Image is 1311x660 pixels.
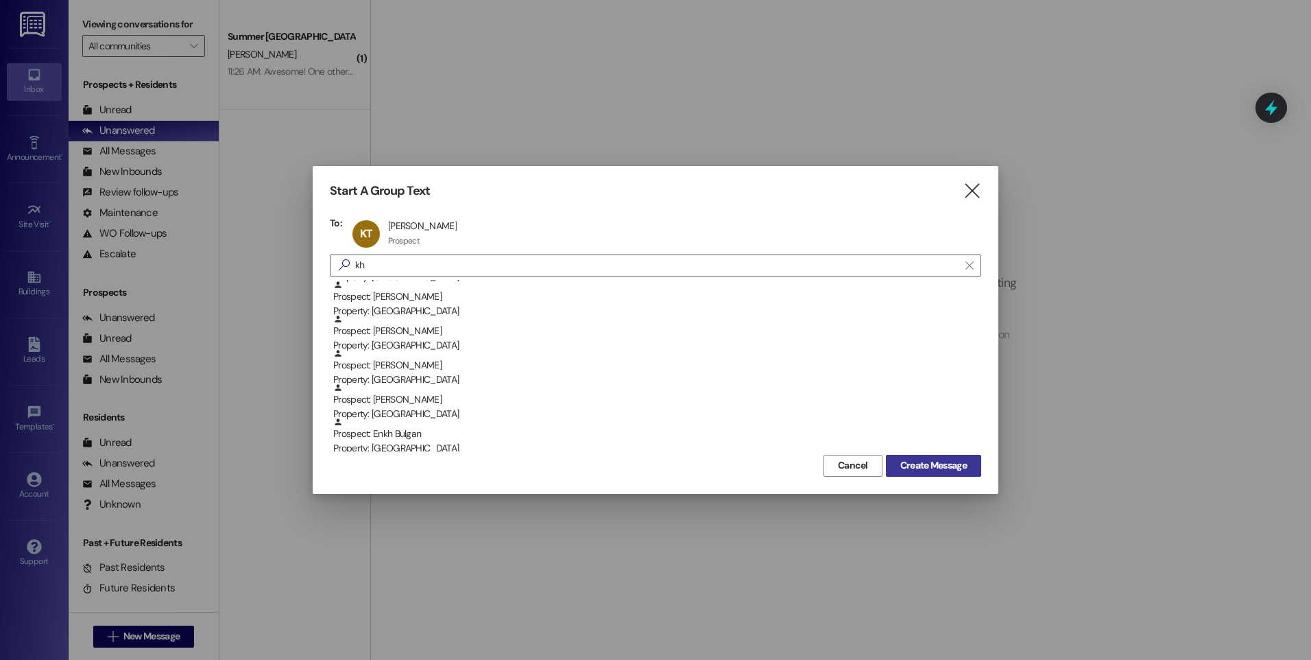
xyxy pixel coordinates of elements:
button: Clear text [959,255,981,276]
button: Create Message [886,455,981,477]
div: Prospect: Enkh BulganProperty: [GEOGRAPHIC_DATA] [330,417,981,451]
div: Prospect: [PERSON_NAME]Property: [GEOGRAPHIC_DATA] [330,314,981,349]
span: Cancel [838,458,868,473]
div: Property: [GEOGRAPHIC_DATA] [333,373,981,387]
div: Property: [GEOGRAPHIC_DATA] [333,407,981,421]
div: Prospect: [PERSON_NAME] [333,349,981,388]
div: Prospect: Enkh Bulgan [333,417,981,456]
i:  [333,258,355,272]
div: [PERSON_NAME] [388,220,457,232]
div: Property: [GEOGRAPHIC_DATA] [333,304,981,318]
div: Prospect: [PERSON_NAME] [333,280,981,319]
div: Prospect: [PERSON_NAME]Property: [GEOGRAPHIC_DATA] [330,280,981,314]
input: Search for any contact or apartment [355,256,959,275]
h3: Start A Group Text [330,183,430,199]
i:  [963,184,981,198]
div: Prospect: [PERSON_NAME]Property: [GEOGRAPHIC_DATA] [330,383,981,417]
button: Cancel [823,455,882,477]
div: Prospect: [PERSON_NAME] [333,383,981,422]
span: Create Message [900,458,967,473]
div: Prospect [388,235,420,246]
div: Property: [GEOGRAPHIC_DATA] [333,441,981,456]
div: Property: [GEOGRAPHIC_DATA] [333,338,981,353]
span: KT [360,226,372,241]
i:  [965,260,973,271]
h3: To: [330,217,342,229]
div: Prospect: [PERSON_NAME] [333,314,981,353]
div: Prospect: [PERSON_NAME]Property: [GEOGRAPHIC_DATA] [330,349,981,383]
